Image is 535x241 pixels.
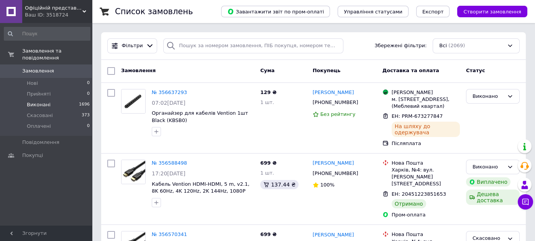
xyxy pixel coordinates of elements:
[260,89,277,95] span: 129 ₴
[260,170,274,176] span: 1 шт.
[87,80,90,87] span: 0
[121,89,146,114] a: Фото товару
[320,111,356,117] span: Без рейтингу
[313,89,354,96] a: [PERSON_NAME]
[450,8,527,14] a: Створити замовлення
[338,6,409,17] button: Управління статусами
[152,231,187,237] a: № 356570341
[27,91,51,97] span: Прийняті
[25,5,82,12] span: Офіційній представник VENTION в Україні
[79,101,90,108] span: 1696
[27,112,53,119] span: Скасовані
[473,163,504,171] div: Виконано
[22,139,59,146] span: Повідомлення
[152,100,185,106] span: 07:02[DATE]
[392,167,460,188] div: Харків, №4: вул. [PERSON_NAME][STREET_ADDRESS]
[473,92,504,101] div: Виконано
[87,91,90,97] span: 0
[121,160,146,184] a: Фото товару
[27,123,51,130] span: Оплачені
[115,7,193,16] h1: Список замовлень
[392,199,426,208] div: Отримано
[392,211,460,218] div: Пром-оплата
[163,38,343,53] input: Пошук за номером замовлення, ПІБ покупця, номером телефону, Email, номером накладної
[518,194,533,210] button: Чат з покупцем
[152,160,187,166] a: № 356588498
[311,168,360,178] div: [PHONE_NUMBER]
[392,122,460,137] div: На шляху до одержувача
[374,42,427,50] span: Збережені фільтри:
[382,68,439,73] span: Доставка та оплата
[27,80,38,87] span: Нові
[122,42,143,50] span: Фільтри
[121,89,145,113] img: Фото товару
[392,113,443,119] span: ЕН: PRM-673277847
[22,68,54,74] span: Замовлення
[392,140,460,147] div: Післяплата
[152,170,185,177] span: 17:20[DATE]
[392,160,460,167] div: Нова Пошта
[457,6,527,17] button: Створити замовлення
[463,9,521,15] span: Створити замовлення
[392,96,460,110] div: м. [STREET_ADDRESS], (Меблевий квартал)
[152,181,249,201] a: Кабель Vention HDMI-HDMI, 5 m, v2.1, 8K 60Hz, 4K 120Hz, 2K 144Hz, 1080P 160Hz (AANBJ)
[152,110,248,123] a: Органайзер для кабелів Vention 1шт Black (KBSB0)
[392,231,460,238] div: Нова Пошта
[4,27,90,41] input: Пошук
[221,6,330,17] button: Завантажити звіт по пром-оплаті
[22,48,92,61] span: Замовлення та повідомлення
[311,97,360,107] div: [PHONE_NUMBER]
[25,12,92,18] div: Ваш ID: 3518724
[121,68,156,73] span: Замовлення
[260,68,274,73] span: Cума
[416,6,450,17] button: Експорт
[87,123,90,130] span: 0
[466,190,520,205] div: Дешева доставка
[121,160,145,184] img: Фото товару
[82,112,90,119] span: 373
[313,231,354,239] a: [PERSON_NAME]
[260,160,277,166] span: 699 ₴
[313,160,354,167] a: [PERSON_NAME]
[466,68,485,73] span: Статус
[448,43,465,48] span: (2069)
[344,9,402,15] span: Управління статусами
[392,89,460,96] div: [PERSON_NAME]
[227,8,324,15] span: Завантажити звіт по пром-оплаті
[392,191,446,197] span: ЕН: 20451223851653
[27,101,51,108] span: Виконані
[439,42,447,50] span: Всі
[466,177,510,187] div: Виплачено
[260,99,274,105] span: 1 шт.
[260,231,277,237] span: 699 ₴
[152,89,187,95] a: № 356637293
[22,152,43,159] span: Покупці
[422,9,444,15] span: Експорт
[320,182,335,188] span: 100%
[313,68,341,73] span: Покупець
[260,180,299,189] div: 137.44 ₴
